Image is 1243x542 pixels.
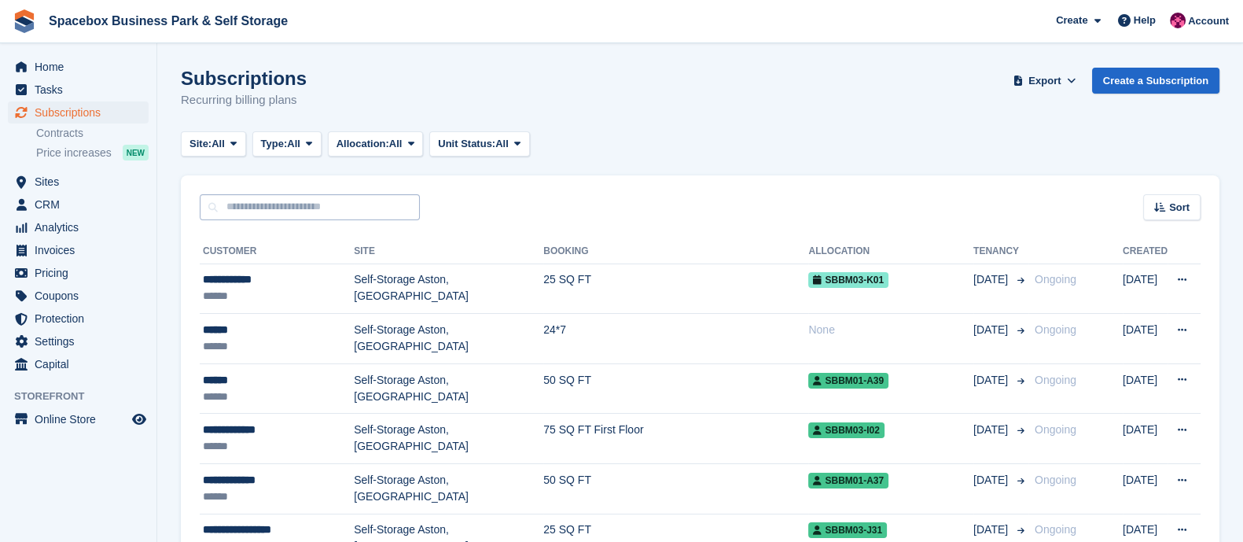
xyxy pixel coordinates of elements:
[35,101,129,124] span: Subscriptions
[287,136,300,152] span: All
[8,308,149,330] a: menu
[973,271,1011,288] span: [DATE]
[8,285,149,307] a: menu
[181,131,246,157] button: Site: All
[35,216,129,238] span: Analytics
[1134,13,1156,28] span: Help
[36,146,112,160] span: Price increases
[123,145,149,160] div: NEW
[36,126,149,141] a: Contracts
[438,136,495,152] span: Unit Status:
[973,372,1011,389] span: [DATE]
[200,239,354,264] th: Customer
[8,353,149,375] a: menu
[1123,414,1168,464] td: [DATE]
[35,353,129,375] span: Capital
[35,171,129,193] span: Sites
[181,91,307,109] p: Recurring billing plans
[8,216,149,238] a: menu
[35,79,129,101] span: Tasks
[8,330,149,352] a: menu
[1035,423,1076,436] span: Ongoing
[543,464,808,514] td: 50 SQ FT
[1170,13,1186,28] img: Avishka Chauhan
[8,56,149,78] a: menu
[1035,323,1076,336] span: Ongoing
[973,322,1011,338] span: [DATE]
[543,239,808,264] th: Booking
[35,330,129,352] span: Settings
[354,363,543,414] td: Self-Storage Aston, [GEOGRAPHIC_DATA]
[8,239,149,261] a: menu
[35,308,129,330] span: Protection
[808,522,887,538] span: SBBM03-J31
[35,194,129,216] span: CRM
[1123,239,1168,264] th: Created
[8,408,149,430] a: menu
[8,262,149,284] a: menu
[808,373,888,389] span: SBBM01-A39
[973,422,1011,438] span: [DATE]
[36,144,149,161] a: Price increases NEW
[354,414,543,464] td: Self-Storage Aston, [GEOGRAPHIC_DATA]
[543,414,808,464] td: 75 SQ FT First Floor
[181,68,307,89] h1: Subscriptions
[328,131,424,157] button: Allocation: All
[1035,474,1076,486] span: Ongoing
[1188,13,1229,29] span: Account
[35,262,129,284] span: Pricing
[130,410,149,429] a: Preview store
[1123,363,1168,414] td: [DATE]
[13,9,36,33] img: stora-icon-8386f47178a22dfd0bd8f6a31ec36ba5ce8667c1dd55bd0f319d3a0aa187defe.svg
[1028,73,1061,89] span: Export
[543,264,808,314] td: 25 SQ FT
[1035,523,1076,536] span: Ongoing
[252,131,322,157] button: Type: All
[1123,264,1168,314] td: [DATE]
[429,131,529,157] button: Unit Status: All
[35,285,129,307] span: Coupons
[543,363,808,414] td: 50 SQ FT
[211,136,225,152] span: All
[35,408,129,430] span: Online Store
[1123,464,1168,514] td: [DATE]
[354,239,543,264] th: Site
[808,422,884,438] span: SBBM03-I02
[1035,374,1076,386] span: Ongoing
[1035,273,1076,286] span: Ongoing
[8,79,149,101] a: menu
[354,464,543,514] td: Self-Storage Aston, [GEOGRAPHIC_DATA]
[973,522,1011,538] span: [DATE]
[808,239,973,264] th: Allocation
[495,136,509,152] span: All
[354,264,543,314] td: Self-Storage Aston, [GEOGRAPHIC_DATA]
[8,171,149,193] a: menu
[808,322,973,338] div: None
[42,8,294,34] a: Spacebox Business Park & Self Storage
[1092,68,1219,94] a: Create a Subscription
[14,389,156,404] span: Storefront
[973,239,1028,264] th: Tenancy
[1010,68,1079,94] button: Export
[261,136,288,152] span: Type:
[1169,200,1190,216] span: Sort
[354,314,543,364] td: Self-Storage Aston, [GEOGRAPHIC_DATA]
[973,472,1011,489] span: [DATE]
[189,136,211,152] span: Site:
[1123,314,1168,364] td: [DATE]
[35,56,129,78] span: Home
[808,272,888,288] span: SBBM03-K01
[8,101,149,124] a: menu
[1056,13,1087,28] span: Create
[389,136,403,152] span: All
[8,194,149,216] a: menu
[336,136,389,152] span: Allocation:
[808,473,888,489] span: SBBM01-A37
[35,239,129,261] span: Invoices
